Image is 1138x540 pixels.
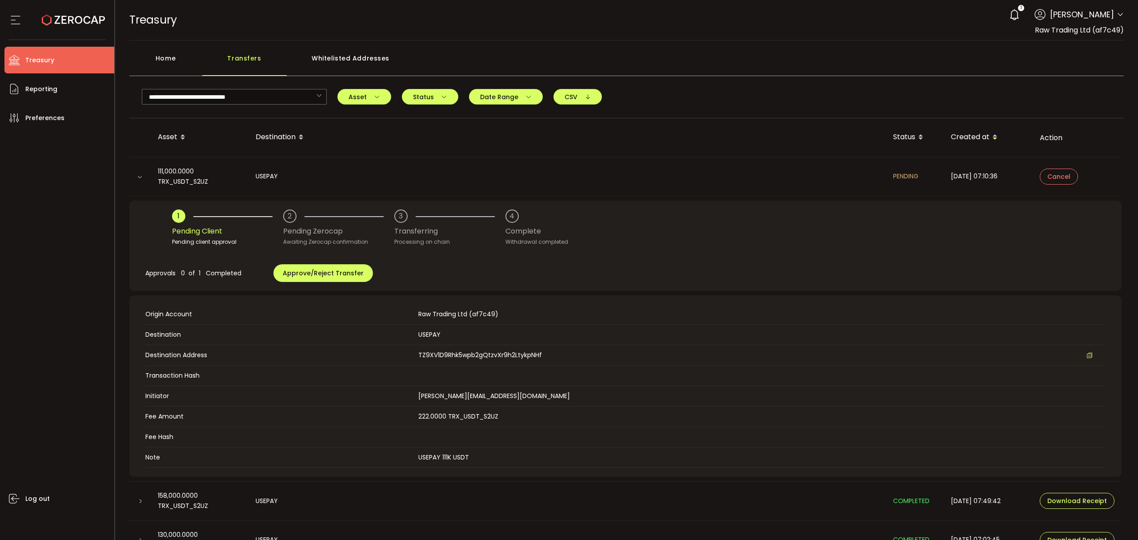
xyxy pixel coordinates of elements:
[1033,133,1122,143] div: Action
[413,94,447,100] span: Status
[145,453,414,462] span: Note
[288,213,292,220] div: 2
[172,223,283,240] div: Pending Client
[129,49,202,76] div: Home
[480,94,532,100] span: Date Range
[1047,498,1107,504] span: Download Receipt
[418,453,469,462] span: USEPAY 111K USDT
[418,310,498,318] span: Raw Trading Ltd (af7c49)
[202,49,287,76] div: Transfers
[1094,497,1138,540] iframe: Chat Widget
[145,412,414,421] span: Fee Amount
[565,94,591,100] span: CSV
[394,223,505,240] div: Transferring
[1040,493,1114,509] button: Download Receipt
[273,264,373,282] button: Approve/Reject Transfer
[145,351,414,360] span: Destination Address
[151,130,248,145] div: Asset
[145,330,414,339] span: Destination
[469,89,543,105] button: Date Range
[145,269,241,278] span: Approvals 0 of 1 Completed
[151,166,248,187] div: 111,000.0000 TRX_USDT_S2UZ
[509,213,514,220] div: 4
[145,391,414,401] span: Initiator
[145,371,414,380] span: Transaction Hash
[505,238,568,246] div: Withdrawal completed
[418,412,498,421] span: 222.0000 TRX_USDT_S2UZ
[337,89,391,105] button: Asset
[944,496,1033,506] div: [DATE] 07:49:42
[418,391,570,400] span: [PERSON_NAME][EMAIL_ADDRESS][DOMAIN_NAME]
[418,351,542,360] span: TZ9XV1D9Rhk5wpb2gQtzvXr9h2LtykpNHf
[944,171,1033,181] div: [DATE] 07:10:36
[402,89,458,105] button: Status
[1035,25,1124,35] span: Raw Trading Ltd (af7c49)
[1040,169,1078,185] button: Cancel
[151,491,248,511] div: 158,000.0000 TRX_USDT_S2UZ
[172,238,283,246] div: Pending client approval
[349,94,380,100] span: Asset
[25,54,54,67] span: Treasury
[944,130,1033,145] div: Created at
[283,238,394,246] div: Awaiting Zerocap confirmation
[177,213,180,220] div: 1
[418,330,441,339] span: USEPAY
[145,310,414,319] span: Origin Account
[145,432,414,442] span: Fee Hash
[287,49,415,76] div: Whitelisted Addresses
[1020,5,1022,11] span: 3
[893,172,918,181] span: PENDING
[283,269,364,278] span: Approve/Reject Transfer
[248,171,886,181] div: USEPAY
[893,496,930,505] span: COMPLETED
[505,223,568,240] div: Complete
[1050,8,1114,20] span: [PERSON_NAME]
[399,213,403,220] div: 3
[248,130,886,145] div: Destination
[553,89,602,105] button: CSV
[1047,173,1070,180] span: Cancel
[248,496,886,506] div: USEPAY
[25,492,50,505] span: Log out
[886,130,944,145] div: Status
[394,238,505,246] div: Processing on chain
[129,12,177,28] span: Treasury
[283,223,394,240] div: Pending Zerocap
[25,83,57,96] span: Reporting
[25,112,64,125] span: Preferences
